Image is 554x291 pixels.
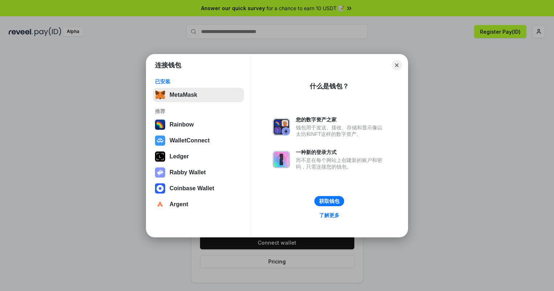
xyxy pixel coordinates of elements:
button: Coinbase Wallet [153,181,244,196]
div: WalletConnect [170,137,210,144]
div: 什么是钱包？ [310,82,349,91]
img: svg+xml,%3Csvg%20xmlns%3D%22http%3A%2F%2Fwww.w3.org%2F2000%2Fsvg%22%20width%3D%2228%22%20height%3... [155,151,165,162]
div: 推荐 [155,108,242,115]
div: 了解更多 [319,212,339,219]
button: MetaMask [153,88,244,102]
h1: 连接钱包 [155,61,181,70]
img: svg+xml,%3Csvg%20width%3D%2228%22%20height%3D%2228%22%20viewBox%3D%220%200%2028%2028%22%20fill%3D... [155,136,165,146]
button: Rainbow [153,117,244,132]
button: WalletConnect [153,133,244,148]
img: svg+xml,%3Csvg%20width%3D%2228%22%20height%3D%2228%22%20viewBox%3D%220%200%2028%2028%22%20fill%3D... [155,183,165,194]
div: Argent [170,201,188,208]
div: 您的数字资产之家 [296,116,386,123]
div: Coinbase Wallet [170,185,214,192]
button: Rabby Wallet [153,165,244,180]
div: 已安装 [155,78,242,85]
div: 而不是在每个网站上创建新的账户和密码，只需连接您的钱包。 [296,157,386,170]
img: svg+xml,%3Csvg%20xmlns%3D%22http%3A%2F%2Fwww.w3.org%2F2000%2Fsvg%22%20fill%3D%22none%22%20viewBox... [155,167,165,178]
button: Close [392,60,402,70]
div: Ledger [170,153,189,160]
img: svg+xml,%3Csvg%20xmlns%3D%22http%3A%2F%2Fwww.w3.org%2F2000%2Fsvg%22%20fill%3D%22none%22%20viewBox... [273,151,290,168]
div: 一种新的登录方式 [296,149,386,155]
div: 获取钱包 [319,198,339,204]
button: 获取钱包 [314,196,344,206]
img: svg+xml,%3Csvg%20width%3D%22120%22%20height%3D%22120%22%20viewBox%3D%220%200%20120%20120%22%20fil... [155,120,165,130]
div: Rabby Wallet [170,169,206,176]
img: svg+xml,%3Csvg%20fill%3D%22none%22%20height%3D%2233%22%20viewBox%3D%220%200%2035%2033%22%20width%... [155,90,165,100]
div: Rainbow [170,121,194,128]
div: MetaMask [170,92,197,98]
button: Argent [153,197,244,212]
button: Ledger [153,149,244,164]
img: svg+xml,%3Csvg%20width%3D%2228%22%20height%3D%2228%22%20viewBox%3D%220%200%2028%2028%22%20fill%3D... [155,199,165,209]
div: 钱包用于发送、接收、存储和显示像以太坊和NFT这样的数字资产。 [296,124,386,137]
a: 了解更多 [315,211,344,220]
img: svg+xml,%3Csvg%20xmlns%3D%22http%3A%2F%2Fwww.w3.org%2F2000%2Fsvg%22%20fill%3D%22none%22%20viewBox... [273,118,290,136]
